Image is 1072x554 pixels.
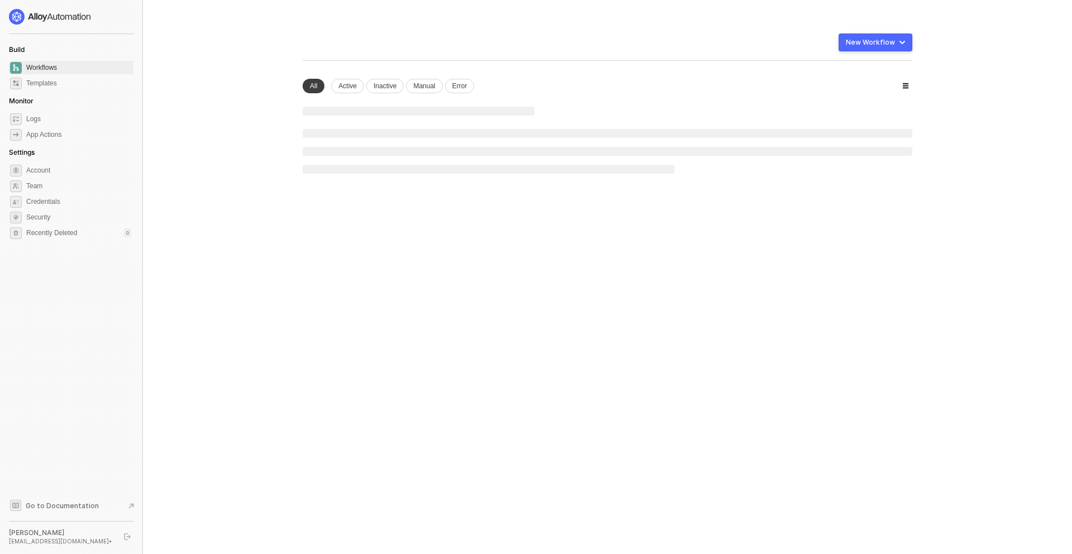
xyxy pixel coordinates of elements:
[10,78,22,89] span: marketplace
[303,79,324,93] div: All
[10,212,22,223] span: security
[26,179,131,193] span: Team
[26,61,131,74] span: Workflows
[26,195,131,208] span: Credentials
[26,164,131,177] span: Account
[124,533,131,540] span: logout
[9,45,25,54] span: Build
[366,79,404,93] div: Inactive
[26,112,131,126] span: Logs
[9,97,33,105] span: Monitor
[9,148,35,156] span: Settings
[9,537,114,545] div: [EMAIL_ADDRESS][DOMAIN_NAME] •
[839,34,912,51] button: New Workflow
[9,9,92,25] img: logo
[10,113,22,125] span: icon-logs
[10,165,22,176] span: settings
[9,528,114,537] div: [PERSON_NAME]
[26,501,99,510] span: Go to Documentation
[10,129,22,141] span: icon-app-actions
[26,228,77,238] span: Recently Deleted
[9,499,134,512] a: Knowledge Base
[10,62,22,74] span: dashboard
[10,180,22,192] span: team
[26,77,131,90] span: Templates
[126,500,137,512] span: document-arrow
[10,500,21,511] span: documentation
[406,79,442,93] div: Manual
[9,9,133,25] a: logo
[10,196,22,208] span: credentials
[26,130,61,140] div: App Actions
[331,79,364,93] div: Active
[846,38,895,47] div: New Workflow
[124,228,131,237] div: 0
[26,211,131,224] span: Security
[445,79,475,93] div: Error
[10,227,22,239] span: settings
